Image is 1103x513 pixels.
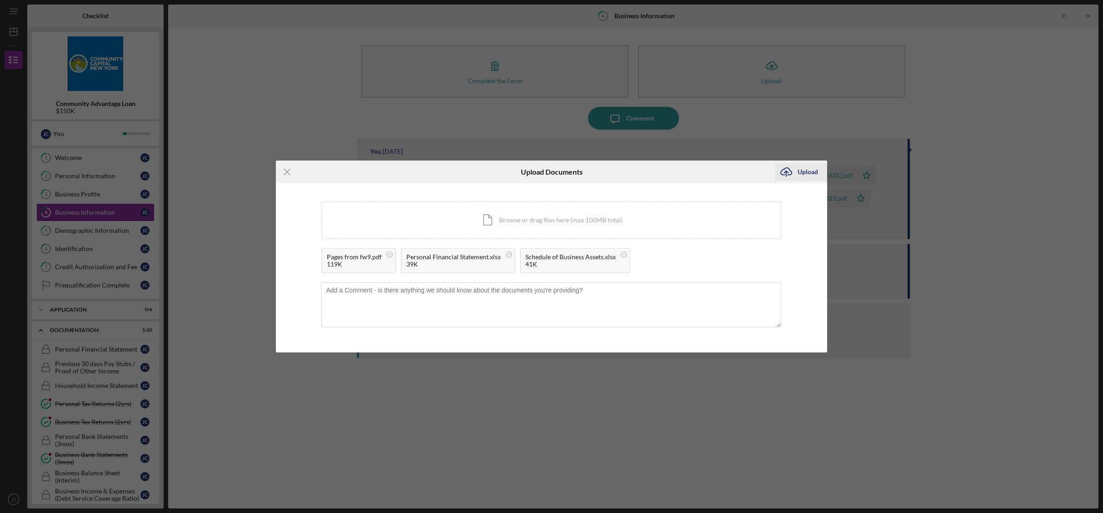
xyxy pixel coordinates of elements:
div: 39K [406,261,501,268]
div: 119K [327,261,382,268]
div: Personal Financial Statement.xlsx [406,253,501,261]
div: Pages from fw9.pdf [327,253,382,261]
div: 41K [525,261,616,268]
div: Upload [798,163,818,181]
div: Schedule of Business Assets.xlsx [525,253,616,261]
button: Upload [775,163,827,181]
h6: Upload Documents [521,168,583,176]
